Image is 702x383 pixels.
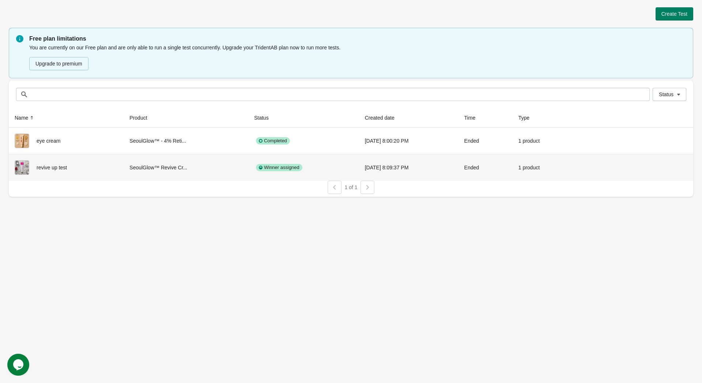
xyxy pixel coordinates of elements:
[518,134,566,148] div: 1 product
[653,88,686,101] button: Status
[29,34,686,43] p: Free plan limitations
[251,111,279,124] button: Status
[256,137,290,144] div: Completed
[516,111,540,124] button: Type
[29,43,686,71] div: You are currently on our Free plan and are only able to run a single test concurrently. Upgrade y...
[7,354,31,376] iframe: chat widget
[127,111,157,124] button: Product
[129,134,242,148] div: SeoulGlow™ - 4% Reti...
[12,111,38,124] button: Name
[362,111,405,124] button: Created date
[256,164,302,171] div: Winner assigned
[464,160,507,175] div: Ended
[37,165,67,170] span: revive up test
[129,160,242,175] div: SeoulGlow™ Revive Cr...
[37,138,60,144] span: eye cream
[365,160,453,175] div: [DATE] 8:09:37 PM
[656,7,693,20] button: Create Test
[518,160,566,175] div: 1 product
[344,184,357,190] span: 1 of 1
[365,134,453,148] div: [DATE] 8:00:20 PM
[659,91,673,97] span: Status
[29,57,88,70] button: Upgrade to premium
[464,134,507,148] div: Ended
[661,11,687,17] span: Create Test
[461,111,486,124] button: Time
